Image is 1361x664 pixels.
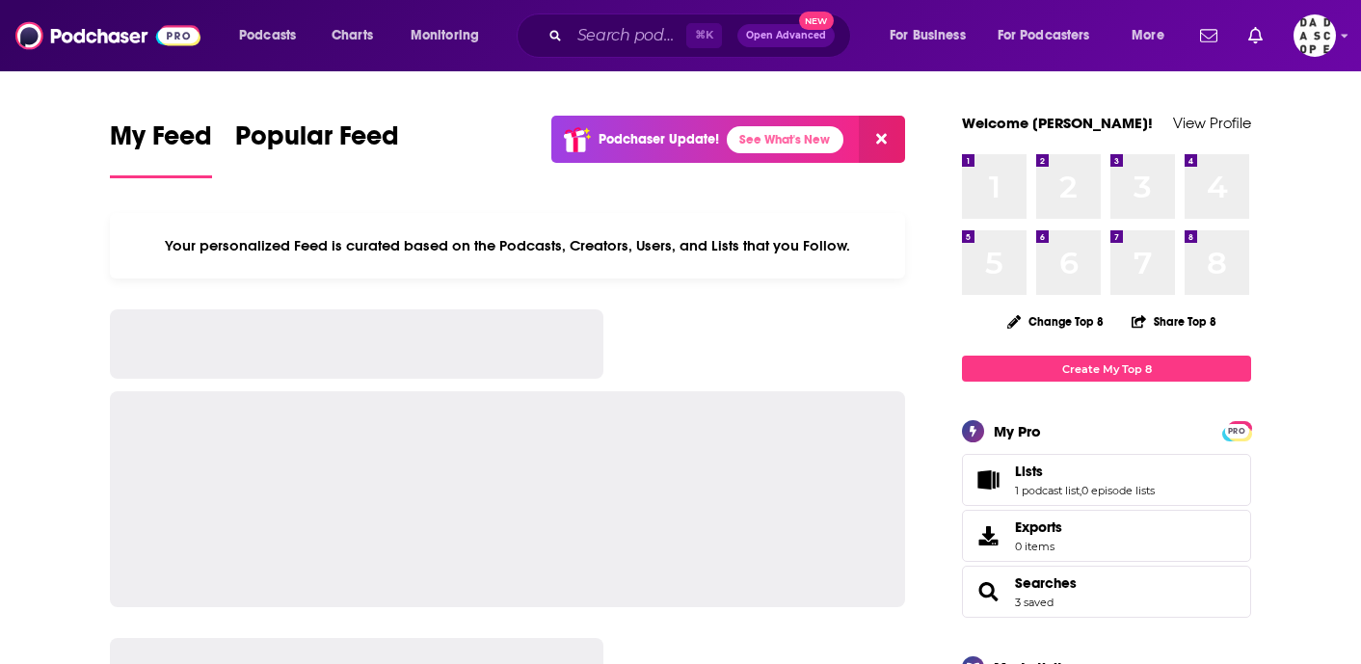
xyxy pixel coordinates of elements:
[727,126,843,153] a: See What's New
[876,20,990,51] button: open menu
[985,20,1118,51] button: open menu
[1015,540,1062,553] span: 0 items
[1015,518,1062,536] span: Exports
[1241,19,1270,52] a: Show notifications dropdown
[15,17,200,54] img: Podchaser - Follow, Share and Rate Podcasts
[1015,463,1155,480] a: Lists
[890,22,966,49] span: For Business
[1015,484,1080,497] a: 1 podcast list
[1225,424,1248,438] span: PRO
[110,120,212,178] a: My Feed
[996,309,1115,333] button: Change Top 8
[1294,14,1336,57] span: Logged in as Dadascope2
[737,24,835,47] button: Open AdvancedNew
[1132,22,1164,49] span: More
[1081,484,1155,497] a: 0 episode lists
[1294,14,1336,57] button: Show profile menu
[226,20,321,51] button: open menu
[962,566,1251,618] span: Searches
[962,510,1251,562] a: Exports
[799,12,834,30] span: New
[1225,423,1248,438] a: PRO
[1118,20,1188,51] button: open menu
[969,522,1007,549] span: Exports
[746,31,826,40] span: Open Advanced
[570,20,686,51] input: Search podcasts, credits, & more...
[1015,463,1043,480] span: Lists
[535,13,869,58] div: Search podcasts, credits, & more...
[969,466,1007,493] a: Lists
[962,114,1153,132] a: Welcome [PERSON_NAME]!
[235,120,399,164] span: Popular Feed
[599,131,719,147] p: Podchaser Update!
[1015,596,1054,609] a: 3 saved
[1015,574,1077,592] a: Searches
[969,578,1007,605] a: Searches
[1173,114,1251,132] a: View Profile
[110,120,212,164] span: My Feed
[319,20,385,51] a: Charts
[110,213,905,279] div: Your personalized Feed is curated based on the Podcasts, Creators, Users, and Lists that you Follow.
[1080,484,1081,497] span: ,
[1131,303,1217,340] button: Share Top 8
[397,20,504,51] button: open menu
[235,120,399,178] a: Popular Feed
[686,23,722,48] span: ⌘ K
[962,454,1251,506] span: Lists
[1192,19,1225,52] a: Show notifications dropdown
[332,22,373,49] span: Charts
[994,422,1041,440] div: My Pro
[1294,14,1336,57] img: User Profile
[239,22,296,49] span: Podcasts
[962,356,1251,382] a: Create My Top 8
[411,22,479,49] span: Monitoring
[998,22,1090,49] span: For Podcasters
